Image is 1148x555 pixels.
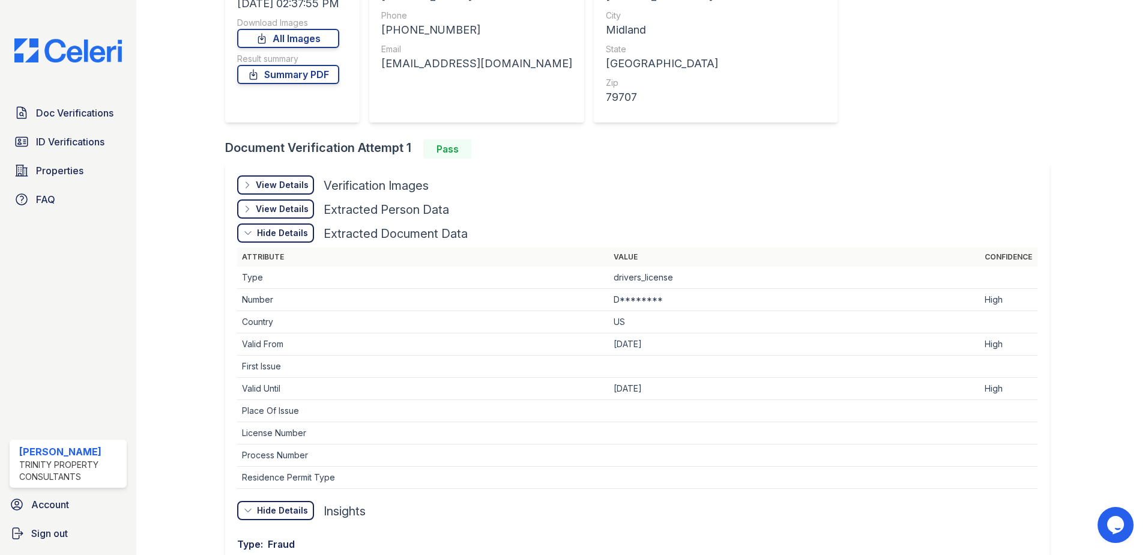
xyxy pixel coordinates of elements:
[237,444,609,467] td: Process Number
[36,192,55,207] span: FAQ
[256,179,309,191] div: View Details
[324,177,429,194] div: Verification Images
[609,267,980,289] td: drivers_license
[609,333,980,356] td: [DATE]
[609,311,980,333] td: US
[5,521,131,545] a: Sign out
[36,106,113,120] span: Doc Verifications
[606,43,826,55] div: State
[10,187,127,211] a: FAQ
[36,135,104,149] span: ID Verifications
[980,289,1038,311] td: High
[237,247,609,267] th: Attribute
[5,38,131,62] img: CE_Logo_Blue-a8612792a0a2168367f1c8372b55b34899dd931a85d93a1a3d3e32e68fde9ad4.png
[980,378,1038,400] td: High
[980,333,1038,356] td: High
[606,22,826,38] div: Midland
[609,247,980,267] th: Value
[19,444,122,459] div: [PERSON_NAME]
[381,10,572,22] div: Phone
[10,159,127,183] a: Properties
[237,422,609,444] td: License Number
[256,203,309,215] div: View Details
[381,22,572,38] div: [PHONE_NUMBER]
[237,356,609,378] td: First Issue
[606,10,826,22] div: City
[381,43,572,55] div: Email
[324,225,468,242] div: Extracted Document Data
[31,497,69,512] span: Account
[257,505,308,517] div: Hide Details
[324,201,449,218] div: Extracted Person Data
[324,503,366,520] div: Insights
[1098,507,1136,543] iframe: chat widget
[5,493,131,517] a: Account
[237,289,609,311] td: Number
[237,467,609,489] td: Residence Permit Type
[237,65,339,84] a: Summary PDF
[257,227,308,239] div: Hide Details
[10,130,127,154] a: ID Verifications
[381,55,572,72] div: [EMAIL_ADDRESS][DOMAIN_NAME]
[31,526,68,541] span: Sign out
[10,101,127,125] a: Doc Verifications
[606,89,826,106] div: 79707
[237,267,609,289] td: Type
[237,378,609,400] td: Valid Until
[36,163,83,178] span: Properties
[606,77,826,89] div: Zip
[237,400,609,422] td: Place Of Issue
[609,378,980,400] td: [DATE]
[237,17,339,29] div: Download Images
[980,247,1038,267] th: Confidence
[237,311,609,333] td: Country
[423,139,471,159] div: Pass
[237,53,339,65] div: Result summary
[225,139,1059,159] div: Document Verification Attempt 1
[606,55,826,72] div: [GEOGRAPHIC_DATA]
[237,333,609,356] td: Valid From
[237,29,339,48] a: All Images
[19,459,122,483] div: Trinity Property Consultants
